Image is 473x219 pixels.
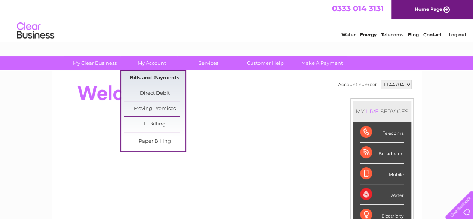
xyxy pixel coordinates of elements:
a: My Account [121,56,182,70]
a: 0333 014 3131 [332,4,384,13]
a: Energy [360,32,377,37]
a: Bills and Payments [124,71,185,86]
a: Blog [408,32,419,37]
div: Mobile [360,164,404,184]
td: Account number [336,78,379,91]
div: LIVE [365,108,380,115]
div: Water [360,184,404,205]
a: Direct Debit [124,86,185,101]
div: Telecoms [360,122,404,143]
a: Services [178,56,239,70]
a: Make A Payment [291,56,353,70]
a: Paper Billing [124,134,185,149]
a: Contact [423,32,442,37]
div: MY SERVICES [353,101,411,122]
a: Moving Premises [124,101,185,116]
img: logo.png [16,19,55,42]
div: Broadband [360,143,404,163]
a: Customer Help [234,56,296,70]
a: Telecoms [381,32,403,37]
a: Log out [448,32,466,37]
a: E-Billing [124,117,185,132]
a: My Clear Business [64,56,126,70]
div: Clear Business is a trading name of Verastar Limited (registered in [GEOGRAPHIC_DATA] No. 3667643... [60,4,414,36]
a: Water [341,32,356,37]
